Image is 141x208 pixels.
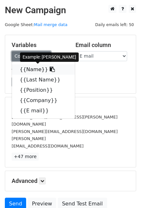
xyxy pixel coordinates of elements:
a: Mail merge data [34,22,67,27]
a: {{Company}} [12,95,75,106]
a: {{Last Name}} [12,75,75,85]
a: +47 more [12,153,39,161]
a: {{Name}} [12,64,75,75]
h5: Advanced [12,177,129,184]
div: Example: [PERSON_NAME] [20,52,79,62]
iframe: Chat Widget [109,177,141,208]
h2: New Campaign [5,5,136,16]
small: [PERSON_NAME][EMAIL_ADDRESS][DOMAIN_NAME][PERSON_NAME] [12,129,118,141]
a: {{Position}} [12,85,75,95]
a: Daily emails left: 50 [93,22,136,27]
small: Google Sheet: [5,22,67,27]
h5: Variables [12,42,66,49]
h5: Email column [76,42,130,49]
a: Copy/paste... [12,51,51,61]
a: {{E mail}} [12,106,75,116]
span: Daily emails left: 50 [93,21,136,28]
small: [EMAIL_ADDRESS][DOMAIN_NAME] [12,144,84,148]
